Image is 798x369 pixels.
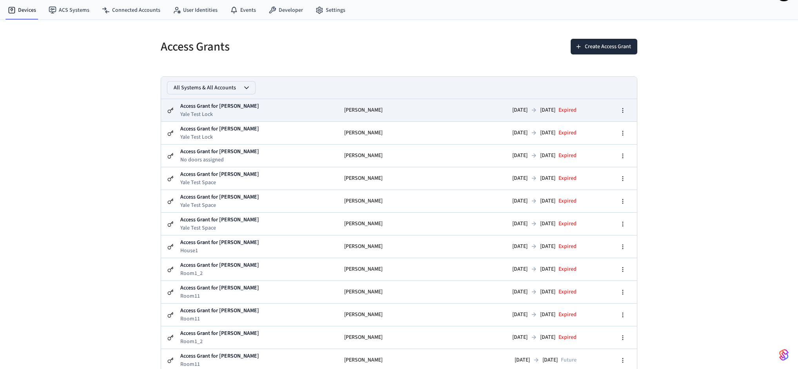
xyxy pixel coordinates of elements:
p: Access Grant for [PERSON_NAME] [180,102,259,110]
button: Create Access Grant [571,39,637,54]
p: [DATE] [540,265,555,273]
p: [DATE] [540,197,555,205]
p: Access Grant for [PERSON_NAME] [180,307,259,315]
p: Yale Test Lock [180,110,213,118]
p: [DATE] [540,311,555,318]
button: [DATE][DATE]future [515,356,577,364]
p: Access Grant for [PERSON_NAME] [180,329,259,338]
button: [DATE][DATE]expired [512,129,577,137]
p: [PERSON_NAME] [344,197,429,205]
p: expired [559,220,577,228]
p: Access Grant for [PERSON_NAME] [180,148,259,156]
p: [DATE] [515,356,530,364]
p: Yale Test Space [180,224,216,232]
p: [DATE] [512,197,528,205]
p: [DATE] [512,152,528,159]
p: Yale Test Space [180,179,216,186]
p: [PERSON_NAME] [344,242,429,251]
p: [DATE] [512,174,528,182]
p: expired [559,242,577,250]
p: [DATE] [540,106,555,114]
p: [DATE] [540,333,555,341]
p: [PERSON_NAME] [344,356,429,364]
p: Access Grant for [PERSON_NAME] [180,125,259,133]
a: Events [224,3,262,17]
p: [DATE] [540,174,555,182]
p: [DATE] [540,242,555,250]
button: [DATE][DATE]expired [512,265,577,273]
p: [DATE] [512,265,528,273]
button: [DATE][DATE]expired [512,311,577,318]
p: expired [559,333,577,341]
button: [DATE][DATE]expired [512,152,577,159]
p: [DATE] [540,288,555,296]
p: [PERSON_NAME] [344,265,429,273]
p: expired [559,174,577,182]
p: [DATE] [512,242,528,250]
button: [DATE][DATE]expired [512,333,577,341]
button: [DATE][DATE]expired [512,174,577,182]
p: [DATE] [512,311,528,318]
p: Access Grant for [PERSON_NAME] [180,170,259,179]
p: [DATE] [512,288,528,296]
p: [DATE] [540,152,555,159]
p: House1 [180,247,198,255]
p: Yale Test Lock [180,133,213,141]
button: [DATE][DATE]expired [512,288,577,296]
p: Room11 [180,360,200,368]
p: future [561,356,577,364]
button: All Systems & All Accounts [167,81,255,94]
p: expired [559,106,577,114]
p: Room1_2 [180,338,203,345]
p: expired [559,129,577,137]
a: Developer [262,3,309,17]
p: [DATE] [512,333,528,341]
button: [DATE][DATE]expired [512,197,577,205]
button: [DATE][DATE]expired [512,220,577,228]
img: SeamLogoGradient.69752ec5.svg [779,349,789,361]
p: [PERSON_NAME] [344,288,429,296]
h5: Access Grants [161,39,394,55]
p: [PERSON_NAME] [344,152,429,160]
p: [DATE] [512,129,528,137]
a: Devices [2,3,42,17]
p: Room11 [180,315,200,323]
p: expired [559,311,577,318]
p: expired [559,197,577,205]
p: [PERSON_NAME] [344,106,429,114]
button: [DATE][DATE]expired [512,106,577,114]
p: [PERSON_NAME] [344,311,429,319]
p: [PERSON_NAME] [344,333,429,342]
p: expired [559,152,577,159]
p: Yale Test Space [180,201,216,209]
p: Access Grant for [PERSON_NAME] [180,352,259,360]
p: Access Grant for [PERSON_NAME] [180,193,259,201]
p: Access Grant for [PERSON_NAME] [180,216,259,224]
p: Room1_2 [180,270,203,277]
p: [DATE] [540,220,555,228]
a: Connected Accounts [96,3,167,17]
p: [DATE] [512,220,528,228]
p: expired [559,265,577,273]
button: [DATE][DATE]expired [512,242,577,250]
p: Access Grant for [PERSON_NAME] [180,261,259,270]
p: [DATE] [542,356,558,364]
p: expired [559,288,577,296]
p: Access Grant for [PERSON_NAME] [180,284,259,292]
p: [PERSON_NAME] [344,129,429,137]
p: No doors assigned [180,156,224,164]
p: [PERSON_NAME] [344,220,429,228]
a: User Identities [167,3,224,17]
p: [PERSON_NAME] [344,174,429,183]
a: Settings [309,3,352,17]
a: ACS Systems [42,3,96,17]
p: Access Grant for [PERSON_NAME] [180,239,259,247]
p: Room11 [180,292,200,300]
p: [DATE] [540,129,555,137]
p: [DATE] [512,106,528,114]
